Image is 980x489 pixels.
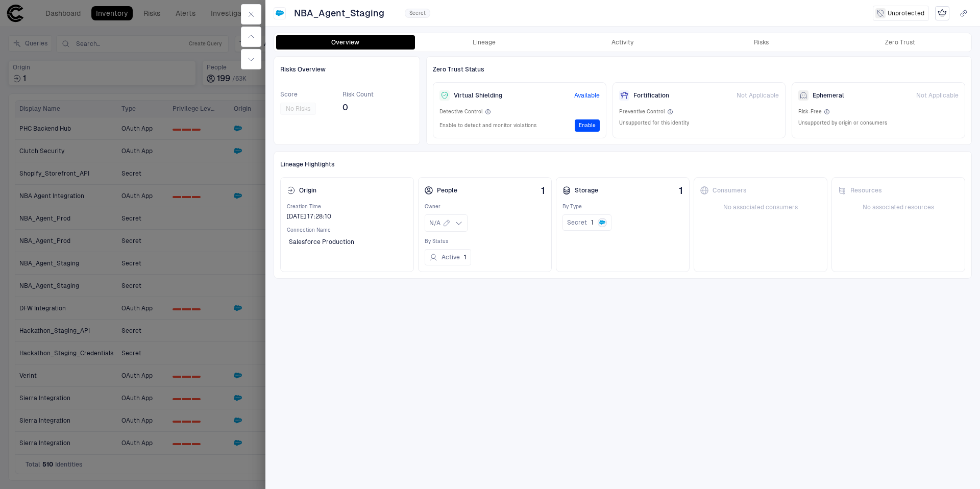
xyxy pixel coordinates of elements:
button: Active1 [425,249,471,265]
button: Enable [575,119,600,132]
span: 1 [464,253,467,261]
span: Salesforce Production [289,238,354,246]
span: 0 [342,103,374,113]
div: Salesforce [599,219,605,226]
span: Ephemeral [813,91,844,100]
span: 1 [541,185,545,196]
div: Origin [287,186,316,194]
div: 30/06/2025 16:28:10 (GMT+00:00 UTC) [287,212,331,221]
span: 1 [679,185,683,196]
span: Risk Count [342,90,374,99]
span: Enable to detect and monitor violations [439,122,536,129]
span: Unsupported for this identity [619,119,689,127]
button: Overview [276,35,415,50]
span: No Risks [286,105,310,113]
div: People [425,186,457,194]
span: Not Applicable [916,91,959,100]
div: Resources [838,186,882,194]
button: Salesforce Production [287,234,369,250]
span: No associated resources [838,203,959,211]
span: Preventive Control [619,108,665,115]
span: Score [280,90,316,99]
div: Zero Trust Status [433,63,965,76]
span: 1 [591,218,594,227]
span: Owner [425,203,545,210]
span: By Type [562,203,683,210]
span: Unsupported by origin or consumers [798,119,887,127]
div: Risks [754,38,769,46]
span: [DATE] 17:28:10 [287,212,331,221]
span: Not Applicable [737,91,779,100]
span: Virtual Shielding [454,91,502,100]
span: Available [574,91,600,100]
div: Salesforce [276,9,284,17]
div: Mark as Crown Jewel [935,6,949,20]
div: Zero Trust [885,38,915,46]
div: Risks Overview [280,63,413,76]
button: Lineage [415,35,554,50]
span: Detective Control [439,108,483,115]
span: Connection Name [287,227,407,234]
span: N/A [429,219,440,227]
button: NBA_Agent_Staging [292,5,399,21]
span: Risk-Free [798,108,822,115]
span: Creation Time [287,203,407,210]
div: Storage [562,186,598,194]
span: By Status [425,238,545,245]
span: Secret [409,10,426,17]
div: Lineage Highlights [280,158,965,171]
button: Secret1 [562,214,611,231]
span: No associated consumers [700,203,821,211]
span: Secret [567,218,587,227]
button: Activity [553,35,692,50]
span: Unprotected [888,9,924,17]
div: Consumers [700,186,747,194]
span: Fortification [633,91,669,100]
span: NBA_Agent_Staging [294,7,384,19]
